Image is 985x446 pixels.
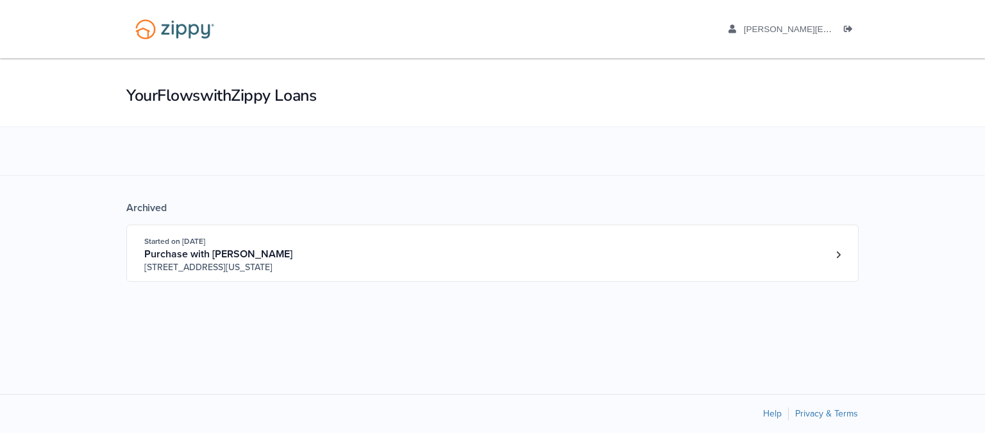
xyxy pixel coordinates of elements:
a: Help [763,408,782,419]
h1: Your Flows with Zippy Loans [126,85,859,107]
a: Privacy & Terms [795,408,858,419]
img: Logo [127,13,223,46]
span: [STREET_ADDRESS][US_STATE] [144,261,340,274]
span: Purchase with [PERSON_NAME] [144,248,292,261]
a: Log out [844,24,858,37]
a: Open loan 4212660 [126,225,859,282]
a: Loan number 4212660 [829,245,848,264]
span: Started on [DATE] [144,237,205,246]
div: Archived [126,202,859,214]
